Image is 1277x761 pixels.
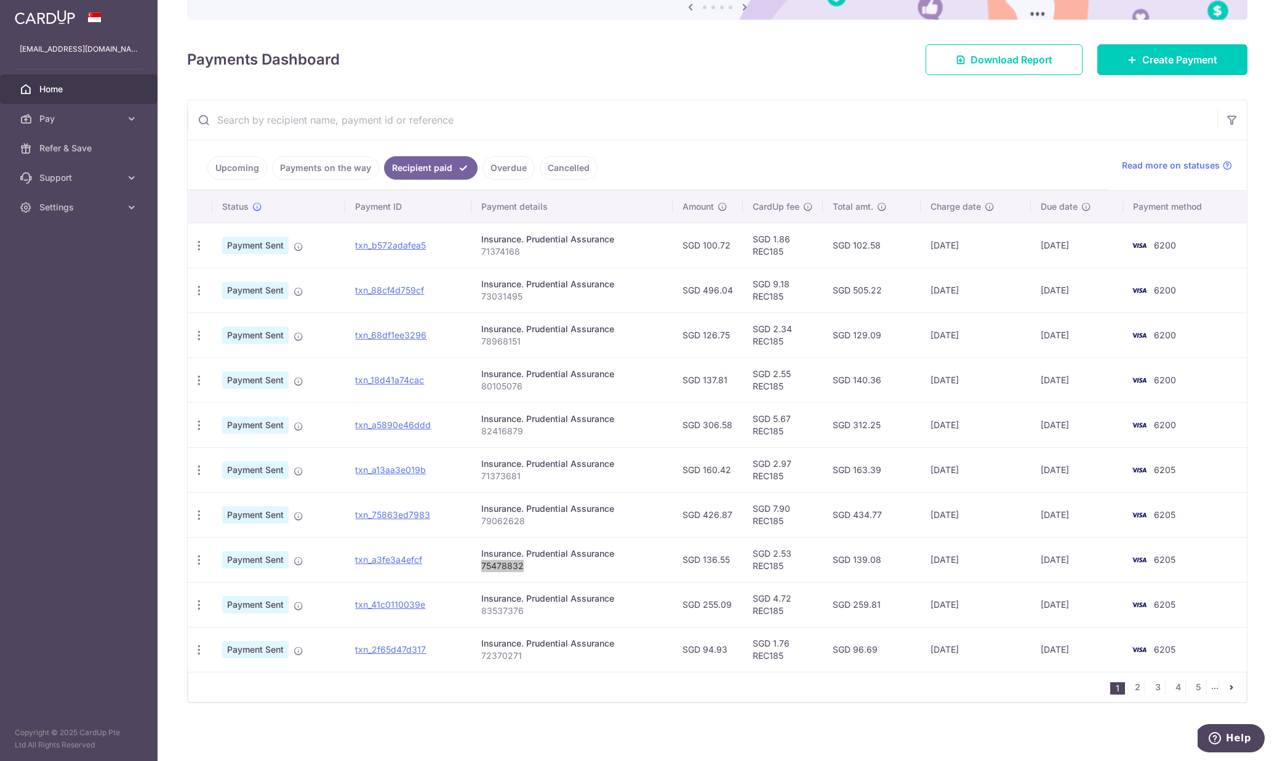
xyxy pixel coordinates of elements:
img: Bank Card [1127,552,1151,567]
img: Bank Card [1127,418,1151,432]
a: Upcoming [207,156,267,180]
span: Total amt. [833,201,873,213]
td: [DATE] [1031,447,1123,492]
td: SGD 139.08 [823,537,920,582]
span: Settings [39,201,121,213]
td: [DATE] [1031,582,1123,627]
span: Payment Sent [222,416,289,434]
a: Read more on statuses [1122,159,1232,172]
td: [DATE] [921,223,1031,268]
li: 1 [1110,682,1125,695]
img: Bank Card [1127,463,1151,477]
a: Recipient paid [384,156,478,180]
td: SGD 1.76 REC185 [743,627,823,672]
span: 6200 [1154,375,1176,385]
span: Amount [683,201,714,213]
td: [DATE] [1031,268,1123,313]
span: Payment Sent [222,461,289,479]
span: 6205 [1154,644,1175,655]
p: 82416879 [481,425,663,437]
span: Payment Sent [222,551,289,568]
a: txn_75863ed7983 [355,509,430,520]
p: 83537376 [481,605,663,617]
a: txn_a5890e46ddd [355,420,431,430]
span: Support [39,172,121,184]
p: 79062628 [481,515,663,527]
span: CardUp fee [753,201,799,213]
a: 4 [1171,680,1185,695]
span: Read more on statuses [1122,159,1220,172]
span: Payment Sent [222,596,289,613]
img: Bank Card [1127,328,1151,343]
td: SGD 129.09 [823,313,920,357]
img: Bank Card [1127,508,1151,522]
li: ... [1211,680,1219,695]
td: SGD 7.90 REC185 [743,492,823,537]
img: CardUp [15,10,75,25]
a: txn_a3fe3a4efcf [355,554,422,565]
div: Insurance. Prudential Assurance [481,592,663,605]
td: SGD 306.58 [673,402,743,447]
p: 75478832 [481,560,663,572]
td: SGD 102.58 [823,223,920,268]
span: Payment Sent [222,641,289,658]
div: Insurance. Prudential Assurance [481,458,663,470]
div: Insurance. Prudential Assurance [481,548,663,560]
td: [DATE] [1031,313,1123,357]
td: SGD 1.86 REC185 [743,223,823,268]
span: Payment Sent [222,237,289,254]
td: SGD 496.04 [673,268,743,313]
a: Create Payment [1097,44,1247,75]
a: 5 [1191,680,1206,695]
a: txn_68df1ee3296 [355,330,426,340]
td: SGD 9.18 REC185 [743,268,823,313]
a: txn_41c0110039e [355,599,425,610]
span: Refer & Save [39,142,121,154]
img: Bank Card [1127,642,1151,657]
a: txn_b572adafea5 [355,240,426,250]
th: Payment ID [345,191,471,223]
span: 6205 [1154,599,1175,610]
span: 6200 [1154,330,1176,340]
td: SGD 434.77 [823,492,920,537]
td: SGD 160.42 [673,447,743,492]
td: SGD 137.81 [673,357,743,402]
span: Status [222,201,249,213]
p: 71374168 [481,245,663,258]
img: Bank Card [1127,597,1151,612]
td: [DATE] [921,402,1031,447]
p: 80105076 [481,380,663,392]
div: Insurance. Prudential Assurance [481,368,663,380]
th: Payment method [1123,191,1247,223]
span: Payment Sent [222,372,289,389]
span: 6205 [1154,464,1175,475]
span: Payment Sent [222,282,289,299]
a: txn_88cf4d759cf [355,285,424,295]
span: Charge date [931,201,981,213]
a: Payments on the way [272,156,379,180]
td: [DATE] [921,492,1031,537]
nav: pager [1110,672,1246,702]
td: SGD 312.25 [823,402,920,447]
div: Insurance. Prudential Assurance [481,413,663,425]
p: 73031495 [481,290,663,303]
td: SGD 136.55 [673,537,743,582]
td: SGD 163.39 [823,447,920,492]
img: Bank Card [1127,373,1151,388]
a: Download Report [926,44,1083,75]
td: SGD 94.93 [673,627,743,672]
span: Due date [1041,201,1078,213]
td: SGD 255.09 [673,582,743,627]
input: Search by recipient name, payment id or reference [188,100,1217,140]
span: 6200 [1154,420,1176,430]
a: txn_18d41a74cac [355,375,424,385]
p: 71373681 [481,470,663,482]
td: [DATE] [921,268,1031,313]
td: [DATE] [921,357,1031,402]
td: SGD 2.53 REC185 [743,537,823,582]
a: txn_a13aa3e019b [355,464,426,475]
td: [DATE] [1031,402,1123,447]
img: Bank Card [1127,283,1151,298]
span: 6205 [1154,554,1175,565]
